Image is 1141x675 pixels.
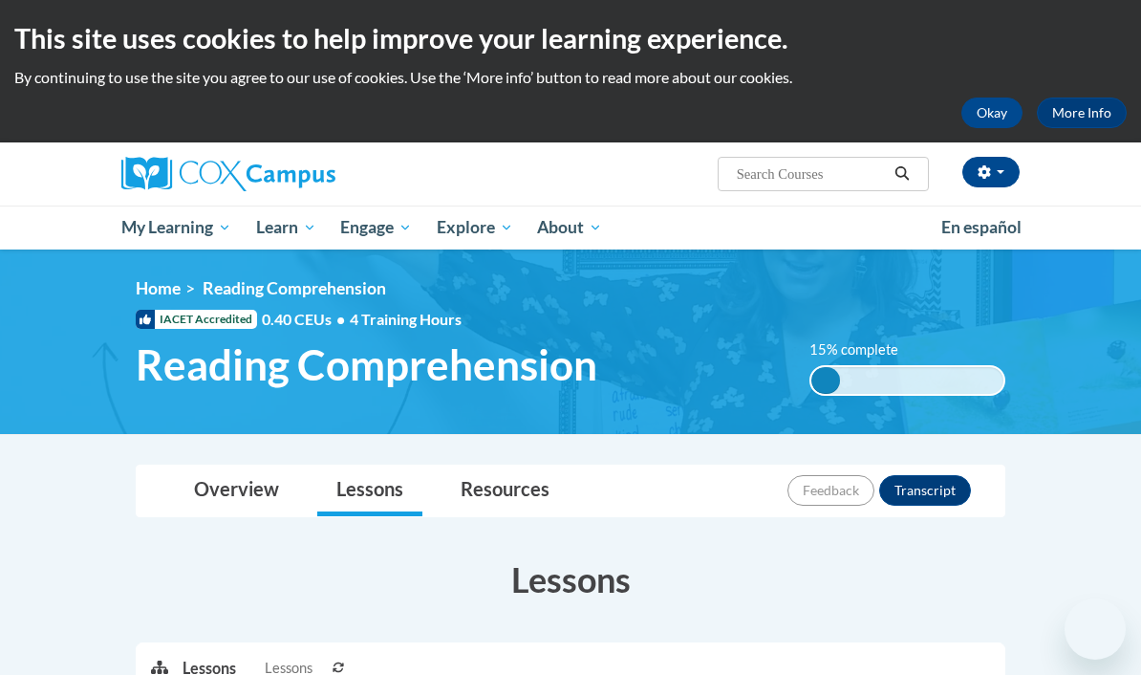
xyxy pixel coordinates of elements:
span: Learn [256,216,316,239]
a: Home [136,278,181,298]
a: About [526,206,615,250]
a: Lessons [317,466,422,516]
span: Explore [437,216,513,239]
button: Search [888,163,916,185]
span: Reading Comprehension [136,339,597,390]
h3: Lessons [136,555,1005,603]
div: 15% complete [811,367,840,394]
span: Reading Comprehension [203,278,386,298]
button: Account Settings [962,157,1020,187]
span: 4 Training Hours [350,310,462,328]
span: Engage [340,216,412,239]
span: IACET Accredited [136,310,257,329]
button: Okay [961,98,1023,128]
div: Main menu [107,206,1034,250]
span: About [537,216,602,239]
span: En español [941,217,1022,237]
input: Search Courses [735,163,888,185]
a: Resources [441,466,569,516]
button: Feedback [787,475,874,506]
p: By continuing to use the site you agree to our use of cookies. Use the ‘More info’ button to read... [14,67,1127,88]
a: Explore [424,206,526,250]
span: My Learning [121,216,231,239]
img: Cox Campus [121,157,335,191]
a: Overview [175,466,298,516]
h2: This site uses cookies to help improve your learning experience. [14,19,1127,57]
a: Learn [244,206,329,250]
span: 0.40 CEUs [262,309,350,330]
a: More Info [1037,98,1127,128]
a: My Learning [109,206,244,250]
span: • [336,310,345,328]
a: Engage [328,206,424,250]
button: Transcript [879,475,971,506]
label: 15% complete [809,339,919,360]
a: En español [929,207,1034,248]
a: Cox Campus [121,157,401,191]
iframe: Button to launch messaging window [1065,599,1126,660]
